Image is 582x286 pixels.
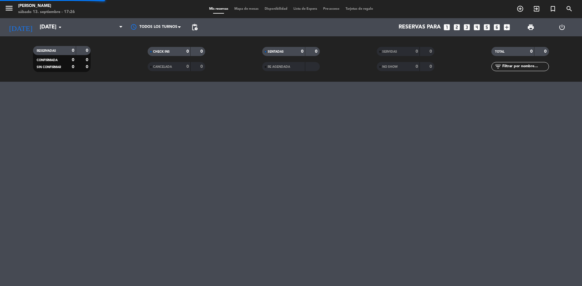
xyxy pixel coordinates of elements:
span: CHECK INS [153,50,170,53]
button: menu [5,4,14,15]
strong: 0 [430,49,433,54]
strong: 0 [86,65,89,69]
span: Mapa de mesas [231,7,262,11]
strong: 0 [86,48,89,53]
i: looks_6 [493,23,501,31]
span: Pre-acceso [320,7,343,11]
span: RE AGENDADA [268,65,290,68]
strong: 0 [544,49,548,54]
i: menu [5,4,14,13]
span: SENTADAS [268,50,284,53]
strong: 0 [86,58,89,62]
div: LOG OUT [546,18,577,36]
i: [DATE] [5,21,37,34]
strong: 0 [186,49,189,54]
i: power_settings_new [558,24,566,31]
strong: 0 [200,49,204,54]
span: Mis reservas [206,7,231,11]
i: turned_in_not [549,5,557,12]
strong: 0 [72,65,74,69]
div: [PERSON_NAME] [18,3,75,9]
i: search [566,5,573,12]
input: Filtrar por nombre... [502,63,549,70]
strong: 0 [416,49,418,54]
span: TOTAL [495,50,504,53]
i: looks_5 [483,23,491,31]
span: SERVIDAS [382,50,397,53]
span: CANCELADA [153,65,172,68]
span: print [527,24,534,31]
span: Tarjetas de regalo [343,7,376,11]
strong: 0 [72,58,74,62]
strong: 0 [416,64,418,69]
span: RESERVADAS [37,49,56,52]
strong: 0 [301,49,303,54]
i: looks_4 [473,23,481,31]
i: add_box [503,23,511,31]
i: looks_two [453,23,461,31]
span: CONFIRMADA [37,59,58,62]
i: exit_to_app [533,5,540,12]
i: add_circle_outline [517,5,524,12]
strong: 0 [200,64,204,69]
i: looks_one [443,23,451,31]
strong: 0 [430,64,433,69]
span: pending_actions [191,24,198,31]
span: SIN CONFIRMAR [37,66,61,69]
span: Reservas para [399,24,441,30]
span: Disponibilidad [262,7,290,11]
strong: 0 [72,48,74,53]
div: sábado 13. septiembre - 17:26 [18,9,75,15]
span: Lista de Espera [290,7,320,11]
i: looks_3 [463,23,471,31]
strong: 0 [530,49,533,54]
i: filter_list [494,63,502,70]
strong: 0 [315,49,319,54]
strong: 0 [186,64,189,69]
i: arrow_drop_down [56,24,64,31]
span: NO SHOW [382,65,398,68]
